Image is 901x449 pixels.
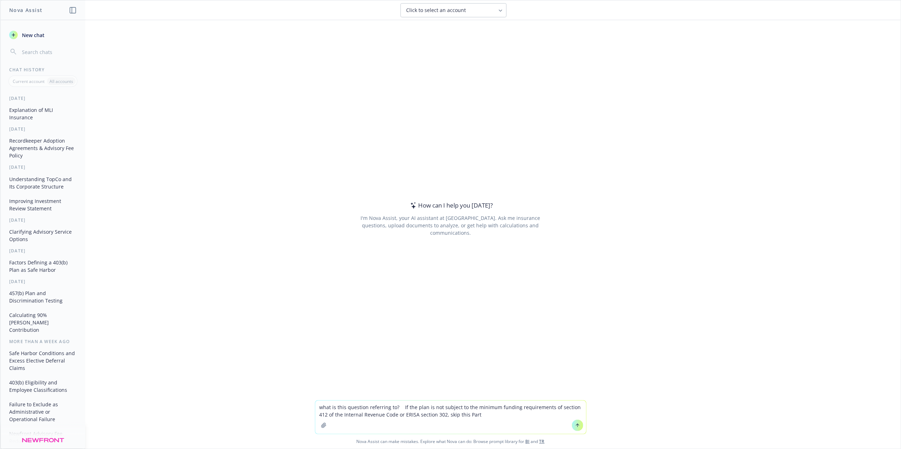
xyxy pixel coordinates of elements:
button: New chat [6,29,80,41]
div: [DATE] [1,95,85,101]
textarea: what is this question referring to? If the plan is not subject to the minimum funding requirement... [315,401,586,434]
div: Chat History [1,67,85,73]
a: TR [539,438,545,444]
h1: Nova Assist [9,6,42,14]
div: [DATE] [1,126,85,132]
button: Factors Defining a 403(b) Plan as Safe Harbor [6,257,80,276]
button: Improving Investment Review Statement [6,195,80,214]
span: Nova Assist can make mistakes. Explore what Nova can do: Browse prompt library for and [3,434,898,449]
button: Safe Harbor Conditions and Excess Elective Deferral Claims [6,347,80,374]
button: Newfront Advisory Fee Reduction Options [6,428,80,447]
span: New chat [21,31,45,39]
button: Explanation of MLI Insurance [6,104,80,123]
div: How can I help you [DATE]? [408,201,493,210]
button: Recordkeeper Adoption Agreements & Advisory Fee Policy [6,135,80,161]
div: [DATE] [1,248,85,254]
input: Search chats [21,47,77,57]
p: Current account [13,78,45,84]
button: Click to select an account [400,3,507,17]
button: Understanding TopCo and Its Corporate Structure [6,173,80,192]
button: Failure to Exclude as Administrative or Operational Failure [6,399,80,425]
div: I'm Nova Assist, your AI assistant at [GEOGRAPHIC_DATA]. Ask me insurance questions, upload docum... [351,214,550,237]
div: [DATE] [1,279,85,285]
span: Click to select an account [406,7,466,14]
button: 457(b) Plan and Discrimination Testing [6,287,80,306]
button: 403(b) Eligibility and Employee Classifications [6,377,80,396]
div: [DATE] [1,217,85,223]
button: Clarifying Advisory Service Options [6,226,80,245]
button: Calculating 90% [PERSON_NAME] Contribution [6,309,80,336]
a: BI [526,438,530,444]
div: More than a week ago [1,339,85,345]
div: [DATE] [1,164,85,170]
p: All accounts [49,78,73,84]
